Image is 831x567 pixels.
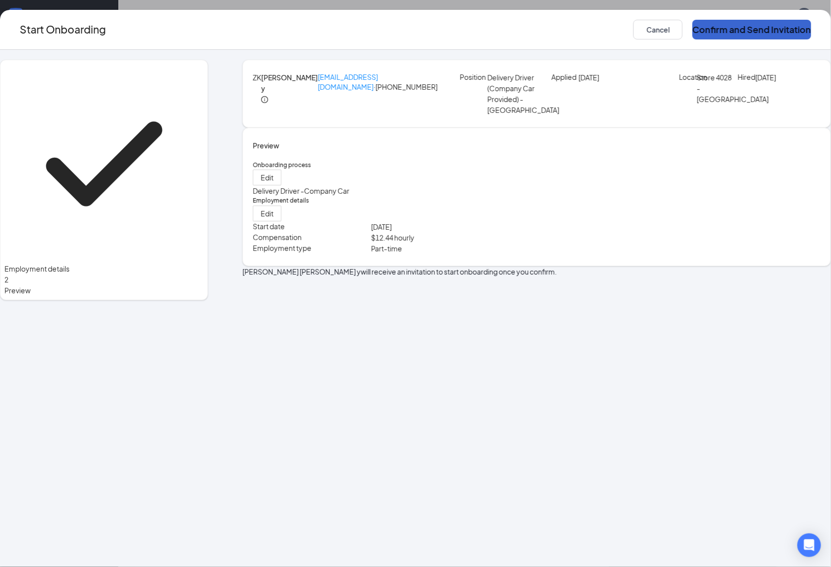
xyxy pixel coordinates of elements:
[253,140,821,151] h4: Preview
[242,266,831,277] p: [PERSON_NAME] [PERSON_NAME] y will receive an invitation to start onboarding once you confirm.
[552,72,579,82] p: Applied
[371,243,537,254] p: Part-time
[460,72,487,82] p: Position
[371,232,537,243] p: $ 12.44 hourly
[738,72,756,82] p: Hired
[261,209,274,218] span: Edit
[4,275,8,284] span: 2
[253,170,281,185] button: Edit
[253,72,261,83] div: ZK
[797,533,821,557] div: Open Intercom Messenger
[20,21,106,37] h3: Start Onboarding
[679,72,697,82] p: Location
[487,72,542,115] p: Delivery Driver (Company Car Provided) - [GEOGRAPHIC_DATA]
[261,173,274,182] span: Edit
[253,243,371,253] p: Employment type
[633,20,683,39] button: Cancel
[579,72,633,83] p: [DATE]
[253,186,349,195] span: Delivery Driver -Company Car
[261,72,318,94] h4: [PERSON_NAME] y
[756,72,791,83] p: [DATE]
[692,20,811,39] button: Confirm and Send Invitation
[253,232,371,242] p: Compensation
[261,96,268,103] span: info-circle
[318,72,378,91] a: [EMAIL_ADDRESS][DOMAIN_NAME]
[4,285,204,296] span: Preview
[253,161,821,170] h5: Onboarding process
[4,263,204,274] span: Employment details
[697,72,732,105] p: Store 4028 - [GEOGRAPHIC_DATA]
[253,206,281,221] button: Edit
[4,64,204,263] svg: Checkmark
[318,72,460,106] p: · [PHONE_NUMBER]
[371,221,537,232] p: [DATE]
[253,196,821,205] h5: Employment details
[253,221,371,231] p: Start date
